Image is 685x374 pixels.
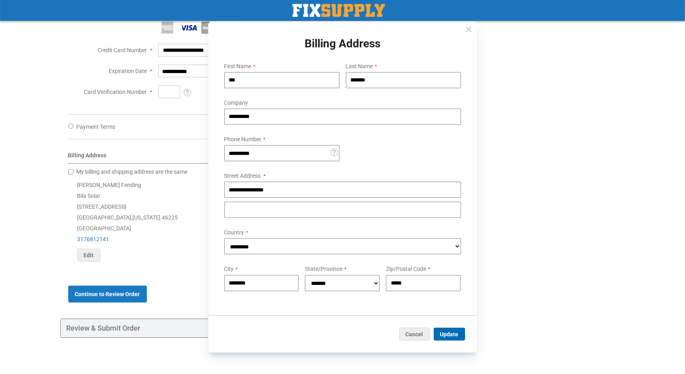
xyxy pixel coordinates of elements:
[77,124,116,130] span: Payment Terms
[440,331,459,337] span: Update
[98,47,147,53] span: Credit Card Number
[224,100,248,106] span: Company
[60,319,425,338] div: Review & Submit Order
[68,180,417,262] div: [PERSON_NAME] Fending Bila Solar [STREET_ADDRESS] [GEOGRAPHIC_DATA] , 46225 [GEOGRAPHIC_DATA]
[293,4,385,17] img: Fix Industrial Supply
[77,169,188,175] span: My billing and shipping address are the same
[109,68,147,74] span: Expiration Date
[346,63,373,69] span: Last Name
[399,327,430,340] button: Cancel
[224,266,234,272] span: City
[386,266,426,272] span: Zip/Postal Code
[77,249,100,262] button: Edit
[75,291,140,297] span: Continue to Review Order
[84,252,94,258] span: Edit
[224,173,261,179] span: Street Address
[133,214,161,221] span: [US_STATE]
[68,151,417,164] div: Billing Address
[224,136,262,142] span: Phone Number
[68,286,147,303] button: Continue to Review Order
[180,22,198,34] img: Visa
[406,331,423,337] span: Cancel
[158,22,177,34] img: American Express
[293,4,385,17] a: store logo
[224,229,244,236] span: Country
[84,89,147,95] span: Card Verification Number
[77,236,110,242] a: 3176812141
[434,327,465,340] button: Update
[305,266,342,272] span: State/Province
[201,22,220,34] img: MasterCard
[224,63,252,69] span: First Name
[218,38,468,50] h1: Billing Address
